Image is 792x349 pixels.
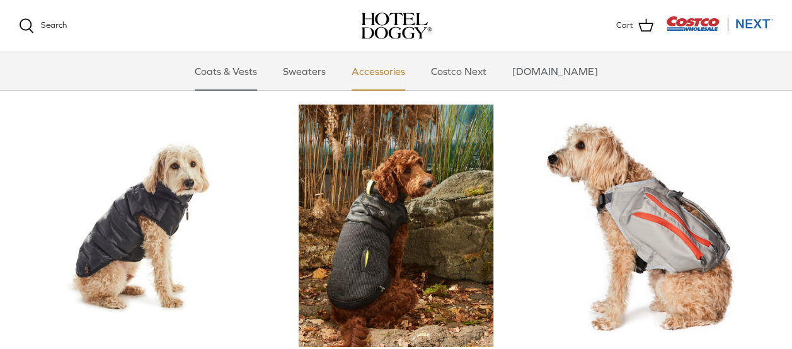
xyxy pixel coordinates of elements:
[666,24,773,33] a: Visit Costco Next
[616,18,653,34] a: Cart
[530,105,773,348] a: Hiking Vest with Pockets
[501,52,609,90] a: [DOMAIN_NAME]
[361,13,432,39] a: hoteldoggy.com hoteldoggycom
[420,52,498,90] a: Costco Next
[19,105,262,348] a: Puffer Vest
[361,13,432,39] img: hoteldoggycom
[275,105,518,348] a: Hybrid Quilted Vest
[19,18,67,33] a: Search
[666,16,773,31] img: Costco Next
[41,20,67,30] span: Search
[340,52,416,90] a: Accessories
[272,52,337,90] a: Sweaters
[183,52,268,90] a: Coats & Vests
[616,19,633,32] span: Cart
